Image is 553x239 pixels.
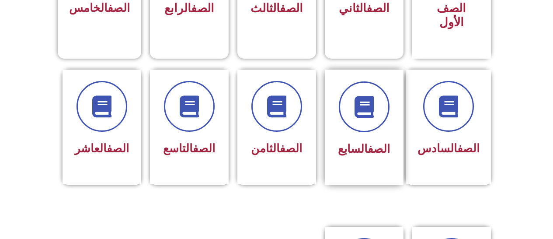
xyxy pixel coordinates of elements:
[339,1,390,15] span: الثاني
[163,142,215,155] span: التاسع
[368,142,390,155] a: الصف
[108,1,130,14] a: الصف
[280,1,303,15] a: الصف
[338,142,390,155] span: السابع
[193,142,215,155] a: الصف
[191,1,214,15] a: الصف
[457,142,480,155] a: الصف
[75,142,129,155] span: العاشر
[69,1,130,14] span: الخامس
[107,142,129,155] a: الصف
[280,142,302,155] a: الصف
[164,1,214,15] span: الرابع
[437,1,466,29] span: الصف الأول
[250,1,303,15] span: الثالث
[417,142,480,155] span: السادس
[366,1,390,15] a: الصف
[251,142,302,155] span: الثامن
